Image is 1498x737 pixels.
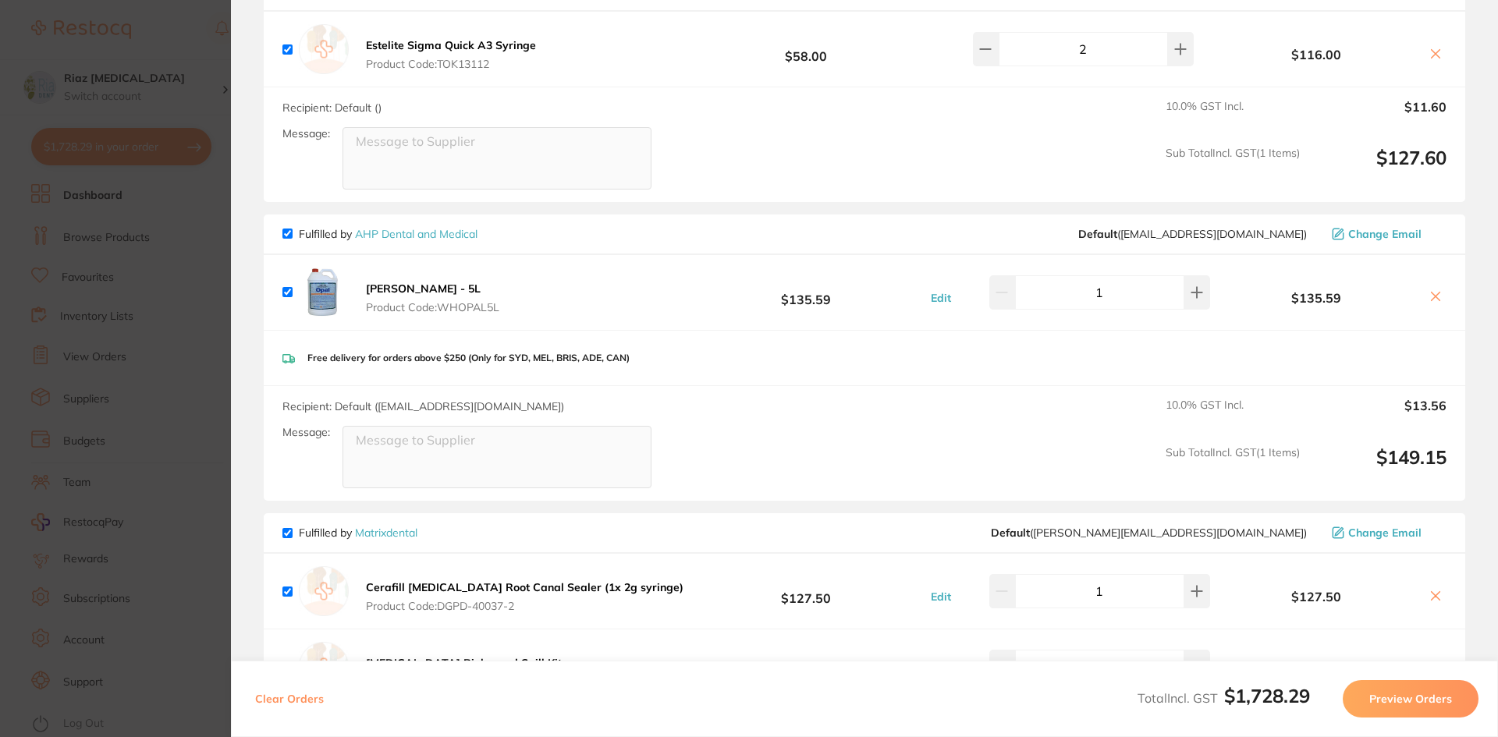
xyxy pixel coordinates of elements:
img: empty.jpg [299,566,349,616]
button: Cerafill [MEDICAL_DATA] Root Canal Sealer (1x 2g syringe) Product Code:DGPD-40037-2 [361,580,688,613]
p: Fulfilled by [299,526,417,539]
span: orders@ahpdentalmedical.com.au [1078,228,1307,240]
button: [MEDICAL_DATA] Biohazard Spill Kit Product Code:4ZBZ001 [361,656,566,689]
b: [PERSON_NAME] - 5L [366,282,481,296]
a: AHP Dental and Medical [355,227,477,241]
b: $127.50 [690,577,922,606]
span: Product Code: TOK13112 [366,58,536,70]
span: Product Code: WHOPAL5L [366,301,499,314]
button: [PERSON_NAME] - 5L Product Code:WHOPAL5L [361,282,504,314]
p: Fulfilled by [299,228,477,240]
button: Estelite Sigma Quick A3 Syringe Product Code:TOK13112 [361,38,541,71]
output: $13.56 [1312,399,1447,433]
b: Cerafill [MEDICAL_DATA] Root Canal Sealer (1x 2g syringe) [366,580,683,594]
b: Default [991,526,1030,540]
button: Change Email [1327,526,1447,540]
span: Product Code: DGPD-40037-2 [366,600,683,612]
p: Free delivery for orders above $250 (Only for SYD, MEL, BRIS, ADE, CAN) [307,353,630,363]
img: empty.jpg [299,642,349,692]
b: Estelite Sigma Quick A3 Syringe [366,38,536,52]
b: Default [1078,227,1117,241]
span: Sub Total Incl. GST ( 1 Items) [1166,446,1300,489]
span: Change Email [1348,526,1422,539]
span: Recipient: Default ( [EMAIL_ADDRESS][DOMAIN_NAME] ) [282,399,564,413]
img: ZzUyd2prdA [299,268,349,317]
output: $127.60 [1312,147,1447,190]
button: Edit [926,291,956,305]
b: $116.00 [1214,48,1418,62]
span: Total Incl. GST [1138,690,1310,706]
b: $135.59 [1214,291,1418,305]
b: $1,728.29 [1224,684,1310,707]
b: $127.50 [1214,590,1418,604]
b: $40.60 [690,653,922,682]
a: Matrixdental [355,526,417,540]
output: $149.15 [1312,446,1447,489]
span: Sub Total Incl. GST ( 1 Items) [1166,147,1300,190]
button: Clear Orders [250,680,328,718]
b: [MEDICAL_DATA] Biohazard Spill Kit [366,656,562,670]
button: Change Email [1327,227,1447,241]
output: $11.60 [1312,100,1447,134]
span: 10.0 % GST Incl. [1166,100,1300,134]
img: empty.jpg [299,24,349,74]
button: Preview Orders [1343,680,1478,718]
button: Edit [926,590,956,604]
b: $135.59 [690,278,922,307]
label: Message: [282,426,330,439]
span: Recipient: Default ( ) [282,101,382,115]
span: peter@matrixdental.com.au [991,526,1307,539]
b: $58.00 [690,35,922,64]
span: Change Email [1348,228,1422,240]
span: 10.0 % GST Incl. [1166,399,1300,433]
label: Message: [282,127,330,140]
